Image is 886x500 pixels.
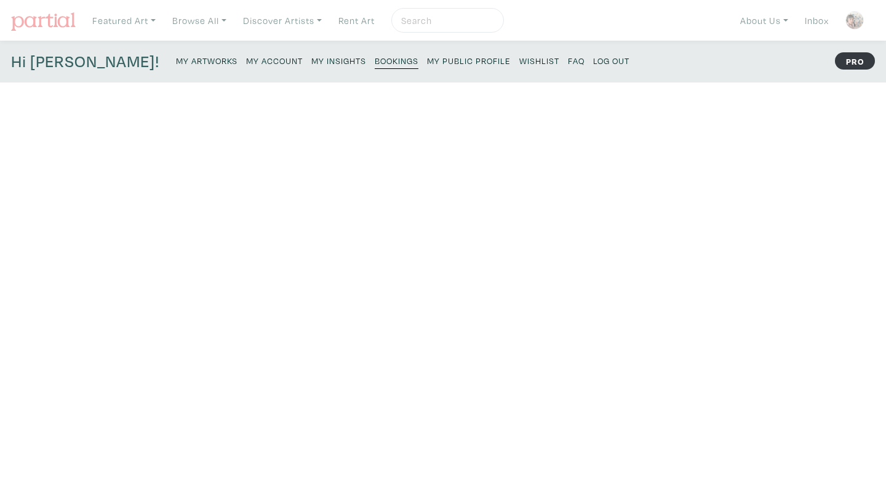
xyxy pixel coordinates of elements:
[176,55,237,67] small: My Artworks
[400,13,492,28] input: Search
[799,8,834,33] a: Inbox
[427,55,511,67] small: My Public Profile
[167,8,232,33] a: Browse All
[375,55,418,67] small: Bookings
[568,52,585,68] a: FAQ
[311,55,366,67] small: My Insights
[311,52,366,68] a: My Insights
[246,52,303,68] a: My Account
[568,55,585,67] small: FAQ
[593,55,629,67] small: Log Out
[519,52,559,68] a: Wishlist
[427,52,511,68] a: My Public Profile
[11,52,159,71] h4: Hi [PERSON_NAME]!
[333,8,380,33] a: Rent Art
[237,8,327,33] a: Discover Artists
[593,52,629,68] a: Log Out
[519,55,559,67] small: Wishlist
[176,52,237,68] a: My Artworks
[735,8,794,33] a: About Us
[87,8,161,33] a: Featured Art
[246,55,303,67] small: My Account
[835,52,875,70] strong: PRO
[845,11,864,30] img: phpThumb.php
[375,52,418,69] a: Bookings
